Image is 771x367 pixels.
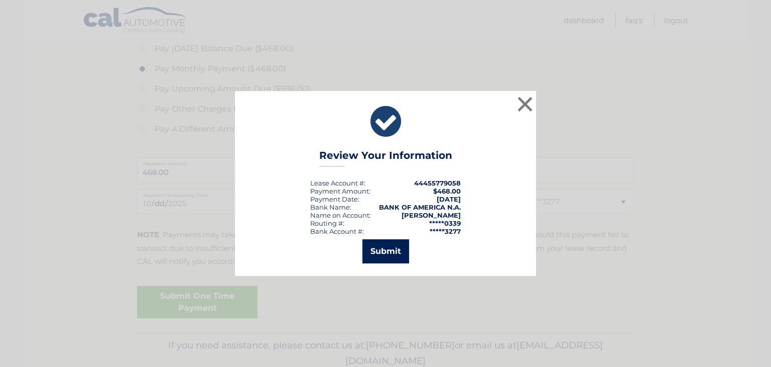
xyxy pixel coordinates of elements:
span: [DATE] [437,195,461,203]
span: $468.00 [433,187,461,195]
div: Name on Account: [310,211,371,219]
div: Bank Account #: [310,227,364,235]
strong: [PERSON_NAME] [402,211,461,219]
div: Payment Amount: [310,187,370,195]
span: Payment Date [310,195,358,203]
strong: 44455779058 [414,179,461,187]
div: Bank Name: [310,203,351,211]
div: Lease Account #: [310,179,365,187]
button: × [515,94,535,114]
h3: Review Your Information [319,149,452,167]
strong: BANK OF AMERICA N.A. [379,203,461,211]
button: Submit [362,239,409,263]
div: Routing #: [310,219,344,227]
div: : [310,195,359,203]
